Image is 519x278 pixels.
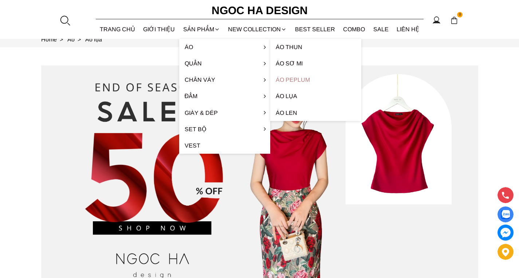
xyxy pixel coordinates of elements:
a: Display image [498,206,514,222]
a: Ngoc Ha Design [205,2,314,19]
a: NEW COLLECTION [224,20,291,39]
a: LIÊN HỆ [393,20,424,39]
a: Quần [179,55,270,72]
a: Link to Áo [67,36,85,43]
span: 0 [457,12,463,18]
div: SẢN PHẨM [179,20,224,39]
a: Áo Peplum [270,72,361,88]
a: Áo lụa [270,88,361,104]
a: Chân váy [179,72,270,88]
a: Giày & Dép [179,105,270,121]
a: Áo sơ mi [270,55,361,72]
a: Combo [339,20,369,39]
a: Link to Home [41,36,67,43]
a: Áo thun [270,39,361,55]
a: messenger [498,225,514,241]
a: Áo [179,39,270,55]
img: Display image [501,210,510,219]
span: > [57,36,66,43]
img: img-CART-ICON-ksit0nf1 [450,16,458,24]
a: BEST SELLER [291,20,339,39]
span: > [75,36,84,43]
a: SALE [369,20,393,39]
a: Đầm [179,88,270,104]
a: Vest [179,137,270,154]
a: GIỚI THIỆU [139,20,179,39]
a: Link to Áo lụa [85,36,102,43]
a: TRANG CHỦ [96,20,139,39]
a: Áo len [270,105,361,121]
a: Set Bộ [179,121,270,137]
